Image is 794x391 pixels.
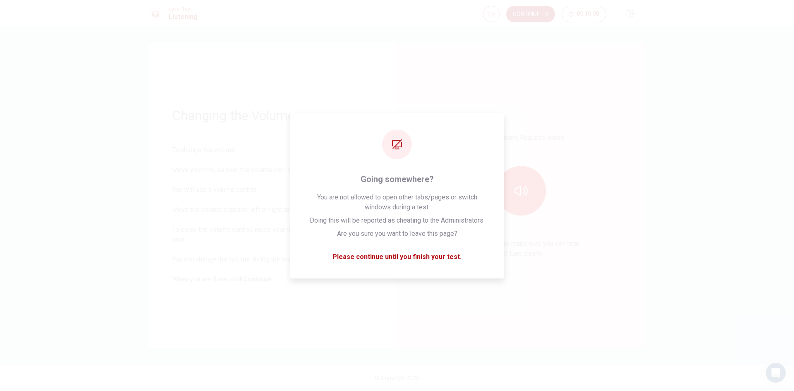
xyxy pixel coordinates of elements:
b: Continue [243,275,271,283]
span: Level Test [169,6,198,12]
p: Click the icon to make sure you can hear the tune clearly. [464,239,579,259]
button: 00:10:00 [562,6,606,22]
span: © Copyright 2025 [375,375,419,381]
div: To change the volume: Move your mouse over the volume icon at the top of the screen. You will see... [172,145,374,284]
h1: Listening [169,12,198,22]
div: Open Intercom Messenger [766,363,786,383]
p: This Sections Requires Audio [478,133,564,143]
button: Continue [506,6,555,22]
span: 00:10:00 [577,11,599,17]
h1: Changing the Volume [172,107,374,124]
